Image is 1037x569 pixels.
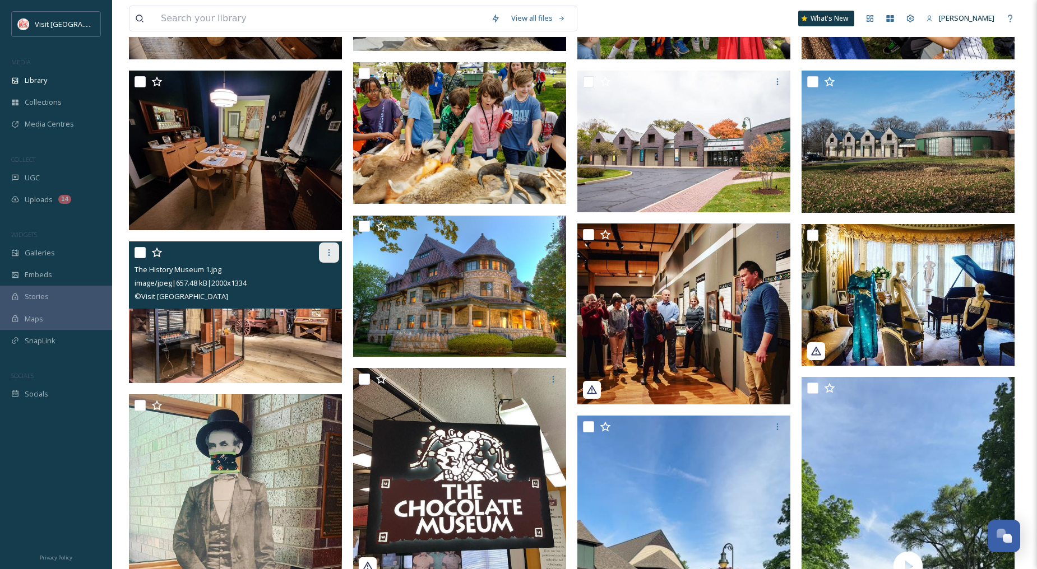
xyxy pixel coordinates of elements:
span: The History Museum 1.jpg [135,264,221,274]
span: Library [25,75,47,86]
a: View all files [506,7,571,29]
span: image/jpeg | 657.48 kB | 2000 x 1334 [135,278,247,288]
span: Maps [25,314,43,324]
img: The History Museum 2.jpg [577,71,790,213]
input: Search your library [155,6,485,31]
span: Media Centres [25,119,74,129]
span: SnapLink [25,335,55,346]
span: UGC [25,172,40,183]
img: Oliver Mansion 1.jpg [353,216,566,357]
img: The Worker's Home.jpg [129,71,342,230]
a: [PERSON_NAME] [920,7,1000,29]
span: COLLECT [11,155,35,164]
span: [PERSON_NAME] [939,13,994,23]
span: Embeds [25,269,52,280]
div: 14 [58,195,71,204]
span: Visit [GEOGRAPHIC_DATA] [35,18,122,29]
span: Collections [25,97,62,108]
span: © Visit [GEOGRAPHIC_DATA] [135,291,228,301]
img: Pioneer Days and Navarre Cabin 046 1.jpg [353,62,566,204]
span: Galleries [25,248,55,258]
img: 886cdc90-1511-defb-313e-0e66423272d6.jpg [577,223,790,404]
a: Privacy Policy [40,550,72,563]
span: Stories [25,291,49,302]
img: The History Museum 3.jpg [802,71,1015,213]
span: SOCIALS [11,371,34,380]
span: WIDGETS [11,230,37,239]
img: The History Museum 1.jpg [129,241,342,384]
span: Privacy Policy [40,554,72,561]
a: What's New [798,11,854,26]
span: Uploads [25,194,53,205]
button: Open Chat [988,520,1020,552]
img: vsbm-stackedMISH_CMYKlogo2017.jpg [18,18,29,30]
span: Socials [25,389,48,399]
img: b228ee52-7e71-302c-4da1-c4cab8a89503.jpg [802,223,1015,366]
span: MEDIA [11,58,31,66]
